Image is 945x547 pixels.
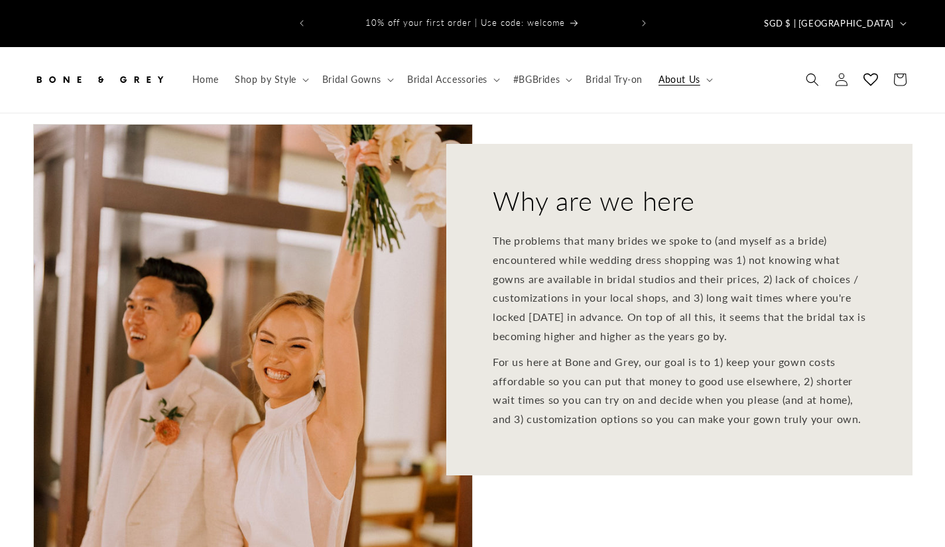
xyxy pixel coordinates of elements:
span: About Us [659,74,700,86]
span: Bridal Try-on [586,74,643,86]
summary: Bridal Accessories [399,66,505,93]
a: Bone and Grey Bridal [29,60,171,99]
summary: #BGBrides [505,66,578,93]
span: 10% off your first order | Use code: welcome [365,17,565,28]
p: The problems that many brides we spoke to (and myself as a bride) encountered while wedding dress... [493,231,866,346]
button: Next announcement [629,11,659,36]
button: SGD $ | [GEOGRAPHIC_DATA] [756,11,912,36]
p: For us here at Bone and Grey, our goal is to 1) keep your gown costs affordable so you can put th... [493,352,866,428]
summary: Search [798,65,827,94]
span: Bridal Accessories [407,74,487,86]
img: Bone and Grey Bridal [33,65,166,94]
a: Bridal Try-on [578,66,651,93]
summary: Shop by Style [227,66,314,93]
span: Home [192,74,219,86]
span: Bridal Gowns [322,74,381,86]
summary: Bridal Gowns [314,66,399,93]
h2: Why are we here [493,184,695,218]
button: Previous announcement [287,11,316,36]
span: #BGBrides [513,74,560,86]
span: Shop by Style [235,74,296,86]
summary: About Us [651,66,718,93]
span: SGD $ | [GEOGRAPHIC_DATA] [764,17,894,30]
a: Home [184,66,227,93]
